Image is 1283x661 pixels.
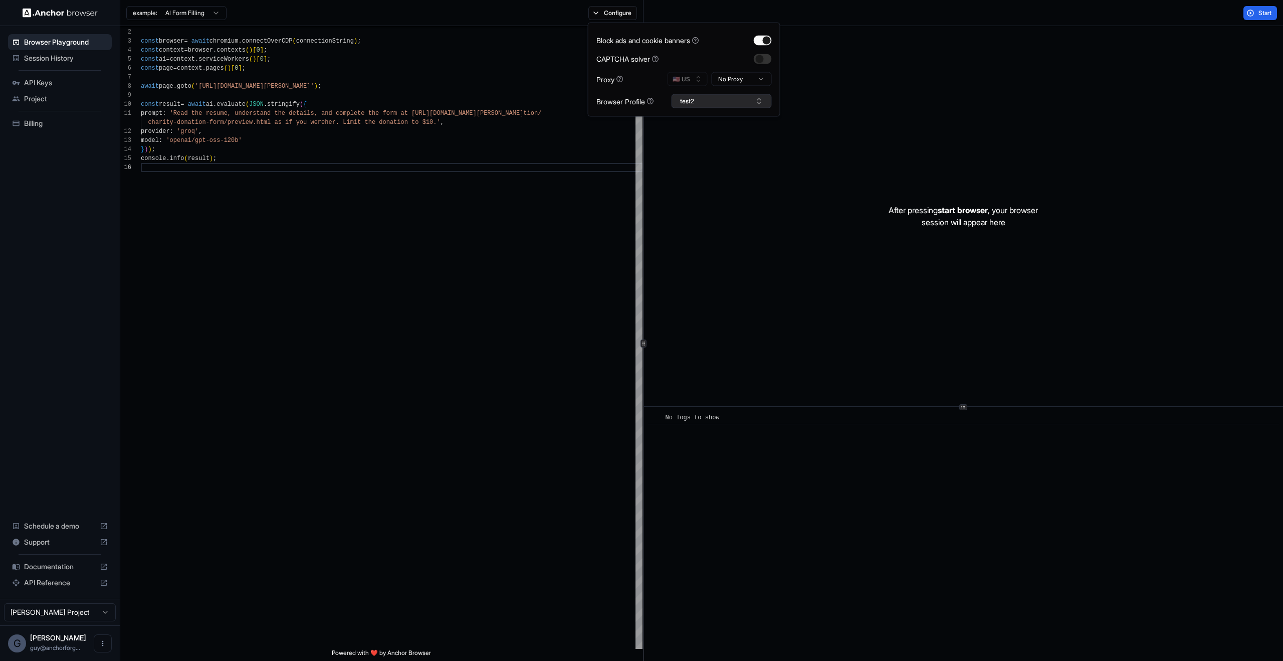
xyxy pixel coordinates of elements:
[120,82,131,91] div: 8
[231,65,235,72] span: [
[1258,9,1272,17] span: Start
[242,38,293,45] span: connectOverCDP
[296,38,354,45] span: connectionString
[120,55,131,64] div: 5
[141,38,159,45] span: const
[180,101,184,108] span: =
[94,634,112,652] button: Open menu
[170,155,184,162] span: info
[30,644,80,651] span: guy@anchorforge.io
[213,155,217,162] span: ;
[238,65,242,72] span: ]
[889,204,1038,228] p: After pressing , your browser session will appear here
[8,91,112,107] div: Project
[166,155,169,162] span: .
[120,127,131,136] div: 12
[260,56,264,63] span: 0
[141,83,159,90] span: await
[159,56,166,63] span: ai
[120,109,131,118] div: 11
[24,37,108,47] span: Browser Playground
[120,28,131,37] div: 2
[249,56,253,63] span: (
[8,115,112,131] div: Billing
[596,54,659,64] div: CAPTCHA solver
[120,136,131,145] div: 13
[120,73,131,82] div: 7
[159,65,173,72] span: page
[120,37,131,46] div: 3
[357,38,361,45] span: ;
[177,83,191,90] span: goto
[246,101,249,108] span: (
[596,96,654,106] div: Browser Profile
[1243,6,1277,20] button: Start
[666,414,720,421] span: No logs to show
[712,72,772,86] button: No Proxy
[8,34,112,50] div: Browser Playground
[235,65,238,72] span: 0
[120,145,131,154] div: 14
[206,101,213,108] span: ai
[120,154,131,163] div: 15
[141,146,144,153] span: }
[166,56,169,63] span: =
[8,559,112,575] div: Documentation
[24,578,96,588] span: API Reference
[264,47,267,54] span: ;
[354,38,357,45] span: )
[523,110,541,117] span: tion/
[267,101,300,108] span: stringify
[224,65,228,72] span: (
[209,38,239,45] span: chromium
[300,101,303,108] span: (
[24,94,108,104] span: Project
[159,101,180,108] span: result
[596,74,623,84] div: Proxy
[441,119,444,126] span: ,
[596,35,699,46] div: Block ads and cookie banners
[8,534,112,550] div: Support
[228,65,231,72] span: )
[188,155,209,162] span: result
[30,633,86,642] span: Guy Ben Simhon
[206,65,224,72] span: pages
[184,38,187,45] span: =
[170,56,195,63] span: context
[141,65,159,72] span: const
[120,64,131,73] div: 6
[23,8,98,18] img: Anchor Logo
[166,137,242,144] span: 'openai/gpt-oss-120b'
[148,146,151,153] span: )
[332,649,431,661] span: Powered with ❤️ by Anchor Browser
[170,110,350,117] span: 'Read the resume, understand the details, and comp
[303,101,307,108] span: {
[177,128,198,135] span: 'groq'
[8,575,112,591] div: API Reference
[195,83,314,90] span: '[URL][DOMAIN_NAME][PERSON_NAME]'
[938,205,988,215] span: start browser
[213,101,217,108] span: .
[120,46,131,55] div: 4
[217,47,246,54] span: contexts
[253,56,256,63] span: )
[325,119,440,126] span: her. Limit the donation to $10.'
[256,56,260,63] span: [
[144,146,148,153] span: )
[120,91,131,100] div: 9
[184,47,187,54] span: =
[177,65,202,72] span: context
[588,6,637,20] button: Configure
[260,47,264,54] span: ]
[249,47,253,54] span: )
[184,155,187,162] span: (
[209,155,213,162] span: )
[24,53,108,63] span: Session History
[141,47,159,54] span: const
[653,413,658,423] span: ​
[141,110,162,117] span: prompt
[133,9,157,17] span: example:
[213,47,217,54] span: .
[188,101,206,108] span: await
[242,65,246,72] span: ;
